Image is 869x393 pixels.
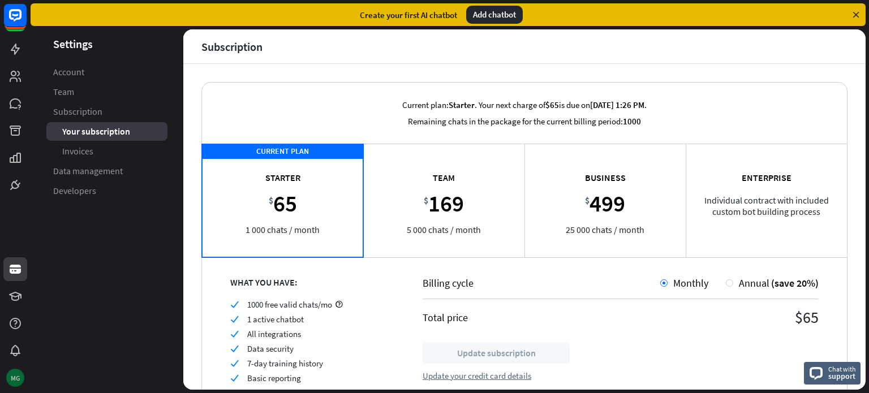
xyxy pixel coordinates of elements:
button: Update subscription [423,343,570,364]
span: 1000 [623,116,641,127]
div: Create your first AI chatbot [360,10,457,20]
i: check [230,374,239,382]
i: check [230,300,239,309]
button: Open LiveChat chat widget [9,5,43,38]
div: Total price [423,311,621,324]
span: 7-day training history [247,358,323,369]
span: Monthly [673,277,708,290]
div: Subscription [201,40,263,53]
span: support [828,371,856,381]
div: $65 [621,307,819,327]
a: Data management [46,162,167,180]
a: Account [46,63,167,81]
span: [DATE] 1:26 PM [590,100,644,110]
span: Invoices [62,145,93,157]
a: Subscription [46,102,167,121]
a: Invoices [46,142,167,161]
span: Data management [53,165,123,177]
span: (save 20%) [771,277,819,290]
span: Your subscription [62,126,130,137]
div: MG [6,369,24,387]
span: Chat with [828,364,856,374]
a: Developers [46,182,167,200]
header: Settings [31,36,183,51]
span: 1000 free valid chats/mo [247,299,332,310]
p: Remaining chats in the package for the current billing period: [402,116,647,127]
span: Data security [247,343,294,354]
a: Team [46,83,167,101]
span: $65 [545,100,559,110]
i: check [230,330,239,338]
span: Developers [53,185,96,197]
div: Update your credit card details [423,370,531,381]
span: All integrations [247,329,301,339]
div: Billing cycle [423,277,660,290]
i: check [230,359,239,368]
p: Current plan: . Your next charge of is due on . [402,100,647,110]
span: 1 active chatbot [247,314,304,325]
div: WHAT YOU HAVE: [230,277,394,288]
i: check [230,315,239,323]
div: Add chatbot [466,6,523,24]
i: check [230,344,239,353]
span: Basic reporting [247,373,301,383]
span: Account [53,66,84,78]
span: Starter [449,100,475,110]
span: Subscription [53,106,102,118]
span: Annual [739,277,769,290]
span: Team [53,86,74,98]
